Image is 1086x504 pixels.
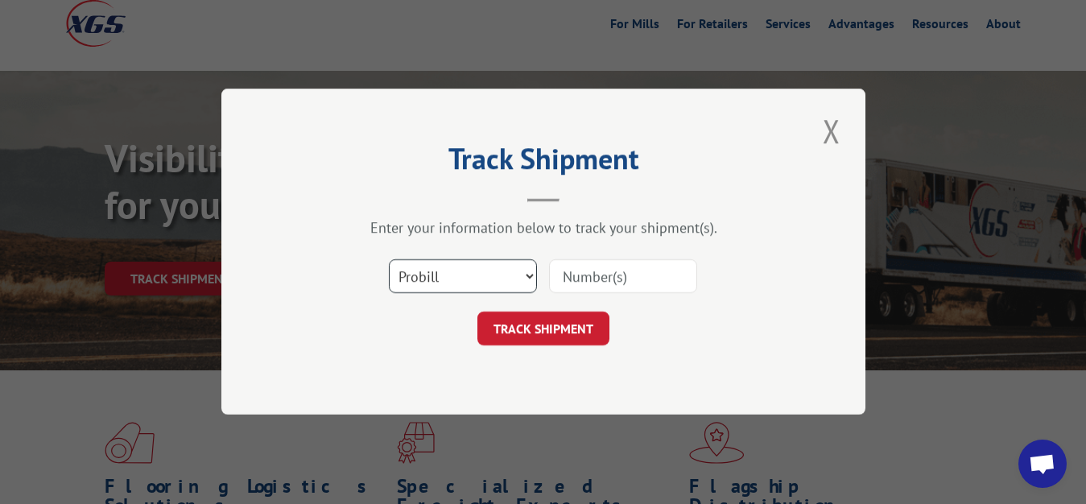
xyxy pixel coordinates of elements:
h2: Track Shipment [302,147,785,178]
input: Number(s) [549,260,697,294]
button: TRACK SHIPMENT [477,312,609,346]
button: Close modal [818,109,845,153]
div: Enter your information below to track your shipment(s). [302,219,785,238]
a: Open chat [1018,440,1067,488]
